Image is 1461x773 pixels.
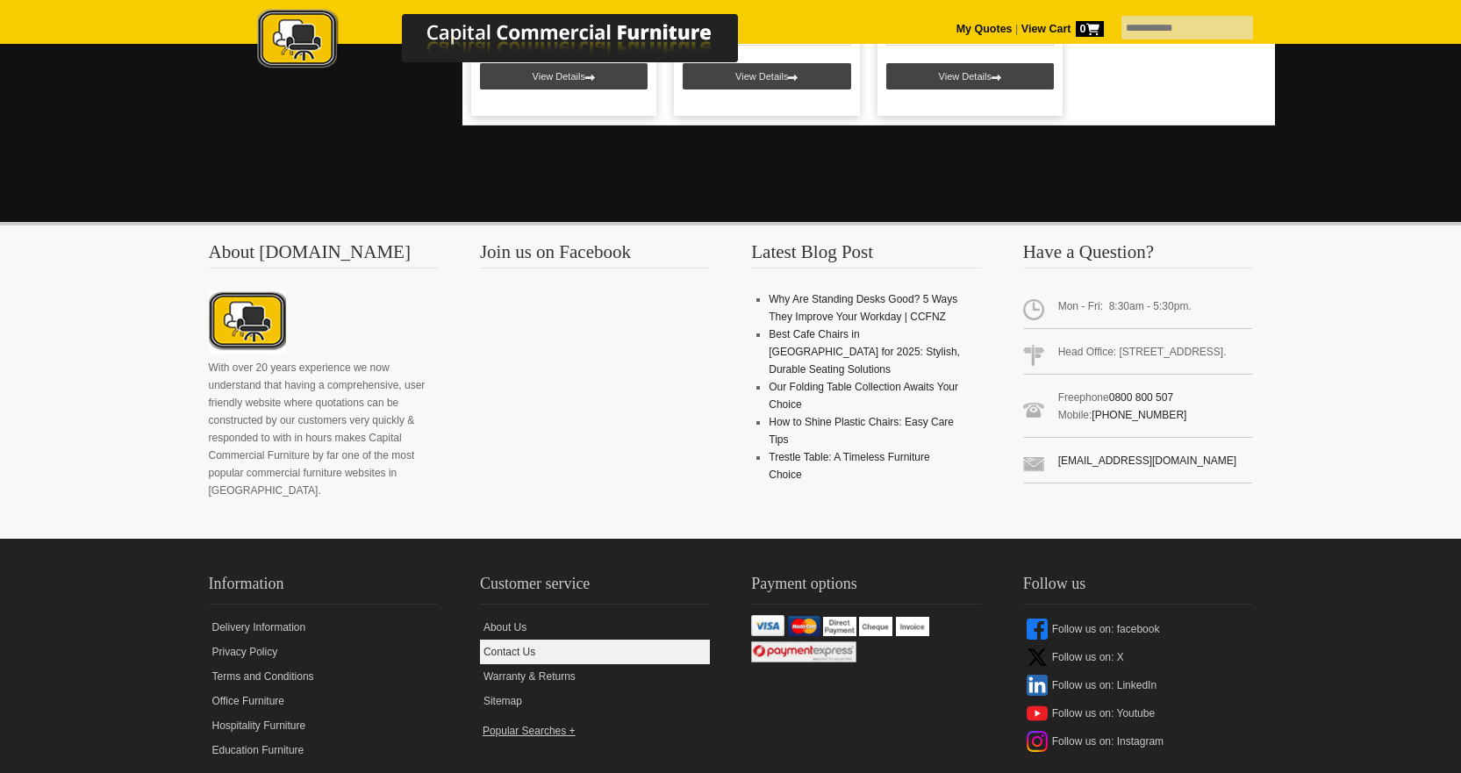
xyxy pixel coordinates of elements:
[769,416,954,446] a: How to Shine Plastic Chairs: Easy Care Tips
[1023,643,1253,671] a: Follow us on: X
[1027,731,1048,752] img: instagram-icon
[480,615,710,640] a: About Us
[209,738,439,762] a: Education Furniture
[769,328,960,376] a: Best Cafe Chairs in [GEOGRAPHIC_DATA] for 2025: Stylish, Durable Seating Solutions
[1027,703,1048,724] img: youtube-icon
[1027,619,1048,640] img: facebook-icon
[751,243,981,268] h3: Latest Blog Post
[480,243,710,268] h3: Join us on Facebook
[896,617,929,635] img: Invoice
[769,451,929,481] a: Trestle Table: A Timeless Furniture Choice
[480,290,708,483] iframe: fb:page Facebook Social Plugin
[788,616,820,636] img: Mastercard
[209,359,439,499] p: With over 20 years experience we now understand that having a comprehensive, user friendly websit...
[1021,23,1104,35] strong: View Cart
[1023,727,1253,755] a: Follow us on: Instagram
[751,641,856,662] img: Windcave / Payment Express
[1023,671,1253,699] a: Follow us on: LinkedIn
[209,713,439,738] a: Hospitality Furniture
[209,689,439,713] a: Office Furniture
[209,570,439,605] h2: Information
[1023,336,1253,375] span: Head Office: [STREET_ADDRESS].
[209,615,439,640] a: Delivery Information
[769,293,957,323] a: Why Are Standing Desks Good? 5 Ways They Improve Your Workday | CCFNZ
[751,570,981,605] h2: Payment options
[859,617,892,635] img: Cheque
[1027,675,1048,696] img: linkedin-icon
[1023,243,1253,268] h3: Have a Question?
[1023,382,1253,438] span: Freephone Mobile:
[1023,615,1253,643] a: Follow us on: facebook
[209,243,439,268] h3: About [DOMAIN_NAME]
[209,9,823,73] img: Capital Commercial Furniture Logo
[1076,21,1104,37] span: 0
[1058,454,1236,467] a: [EMAIL_ADDRESS][DOMAIN_NAME]
[1023,699,1253,727] a: Follow us on: Youtube
[956,23,1013,35] a: My Quotes
[480,689,710,713] a: Sitemap
[209,640,439,664] a: Privacy Policy
[1023,290,1253,329] span: Mon - Fri: 8:30am - 5:30pm.
[823,617,856,635] img: Direct Payment
[209,9,823,78] a: Capital Commercial Furniture Logo
[769,381,958,411] a: Our Folding Table Collection Awaits Your Choice
[751,615,784,636] img: VISA
[480,570,710,605] h2: Customer service
[1092,409,1186,421] a: [PHONE_NUMBER]
[1018,23,1103,35] a: View Cart0
[480,640,710,664] a: Contact Us
[1023,570,1253,605] h2: Follow us
[1109,391,1173,404] a: 0800 800 507
[480,664,710,689] a: Warranty & Returns
[209,290,286,354] img: About CCFNZ Logo
[209,664,439,689] a: Terms and Conditions
[1027,647,1048,668] img: x-icon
